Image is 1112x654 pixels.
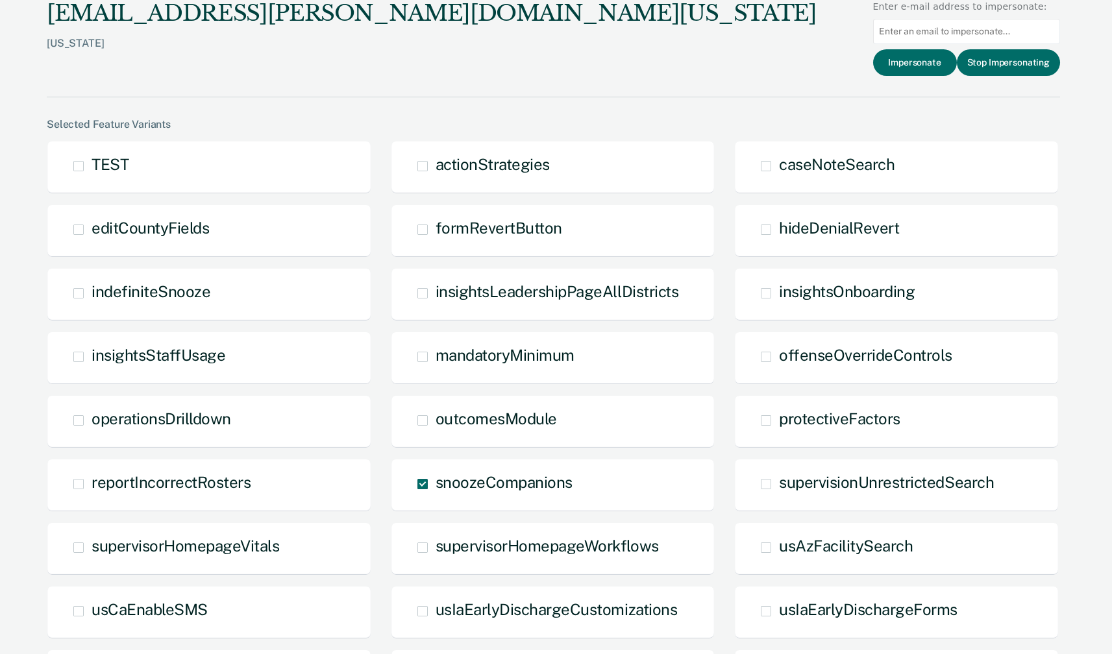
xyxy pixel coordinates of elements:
span: TEST [92,155,129,173]
span: insightsStaffUsage [92,346,225,364]
span: outcomesModule [436,409,557,428]
span: supervisorHomepageVitals [92,537,279,555]
span: usIaEarlyDischargeForms [779,600,958,618]
span: usIaEarlyDischargeCustomizations [436,600,678,618]
span: caseNoteSearch [779,155,895,173]
span: indefiniteSnooze [92,282,210,300]
input: Enter an email to impersonate... [873,19,1060,44]
span: supervisionUnrestrictedSearch [779,473,994,491]
span: offenseOverrideControls [779,346,952,364]
span: editCountyFields [92,219,209,237]
span: supervisorHomepageWorkflows [436,537,659,555]
span: snoozeCompanions [436,473,573,491]
span: reportIncorrectRosters [92,473,251,491]
button: Impersonate [873,49,957,76]
span: hideDenialRevert [779,219,899,237]
span: insightsLeadershipPageAllDistricts [436,282,679,300]
span: formRevertButton [436,219,562,237]
span: actionStrategies [436,155,550,173]
span: usAzFacilitySearch [779,537,913,555]
div: Selected Feature Variants [47,118,1060,130]
button: Stop Impersonating [957,49,1060,76]
span: mandatoryMinimum [436,346,575,364]
span: protectiveFactors [779,409,900,428]
span: operationsDrilldown [92,409,231,428]
span: usCaEnableSMS [92,600,208,618]
span: insightsOnboarding [779,282,915,300]
div: [US_STATE] [47,37,817,70]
